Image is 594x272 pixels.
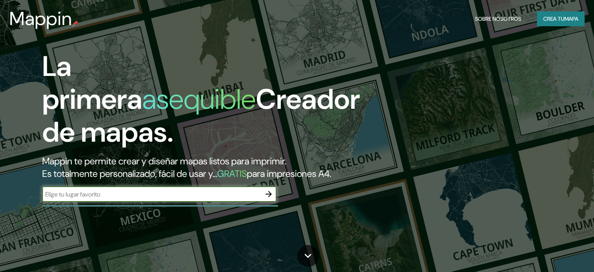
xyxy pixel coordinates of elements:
font: mapa [564,15,578,22]
font: asequible [142,81,256,117]
font: Mappin te permite crear y diseñar mapas listos para imprimir. [42,155,286,167]
font: Sobre nosotros [475,15,521,22]
button: Crea tumapa [537,11,585,26]
font: Mappin [9,6,72,31]
font: Creador de mapas. [42,81,360,150]
font: Es totalmente personalizado, fácil de usar y... [42,168,217,180]
font: La primera [42,48,142,117]
font: GRATIS [217,168,247,180]
img: pin de mapeo [72,20,78,27]
input: Elige tu lugar favorito [42,190,261,199]
font: para impresiones A4. [247,168,331,180]
button: Sobre nosotros [472,11,524,26]
font: Crea tu [543,15,564,22]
